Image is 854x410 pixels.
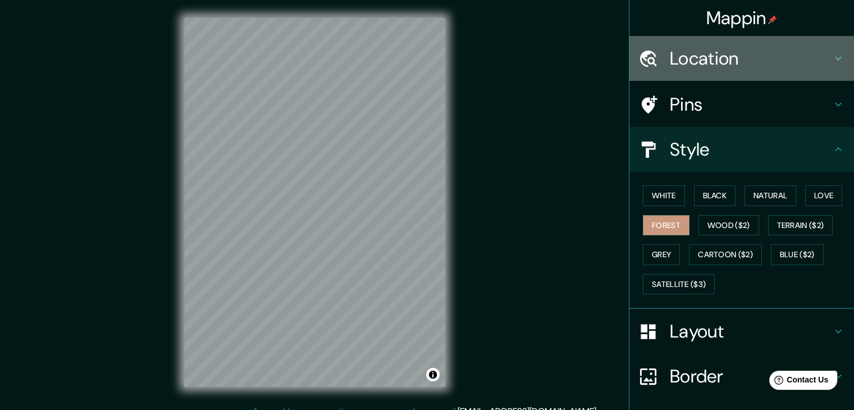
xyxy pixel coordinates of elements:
[670,93,832,116] h4: Pins
[670,138,832,161] h4: Style
[698,215,759,236] button: Wood ($2)
[643,244,680,265] button: Grey
[629,36,854,81] div: Location
[805,185,842,206] button: Love
[768,15,777,24] img: pin-icon.png
[771,244,824,265] button: Blue ($2)
[670,47,832,70] h4: Location
[694,185,736,206] button: Black
[706,7,778,29] h4: Mappin
[670,320,832,343] h4: Layout
[768,215,833,236] button: Terrain ($2)
[745,185,796,206] button: Natural
[426,368,440,381] button: Toggle attribution
[689,244,762,265] button: Cartoon ($2)
[643,215,689,236] button: Forest
[629,354,854,399] div: Border
[629,127,854,172] div: Style
[643,185,685,206] button: White
[184,18,445,387] canvas: Map
[754,366,842,398] iframe: Help widget launcher
[643,274,715,295] button: Satellite ($3)
[629,309,854,354] div: Layout
[629,82,854,127] div: Pins
[670,365,832,388] h4: Border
